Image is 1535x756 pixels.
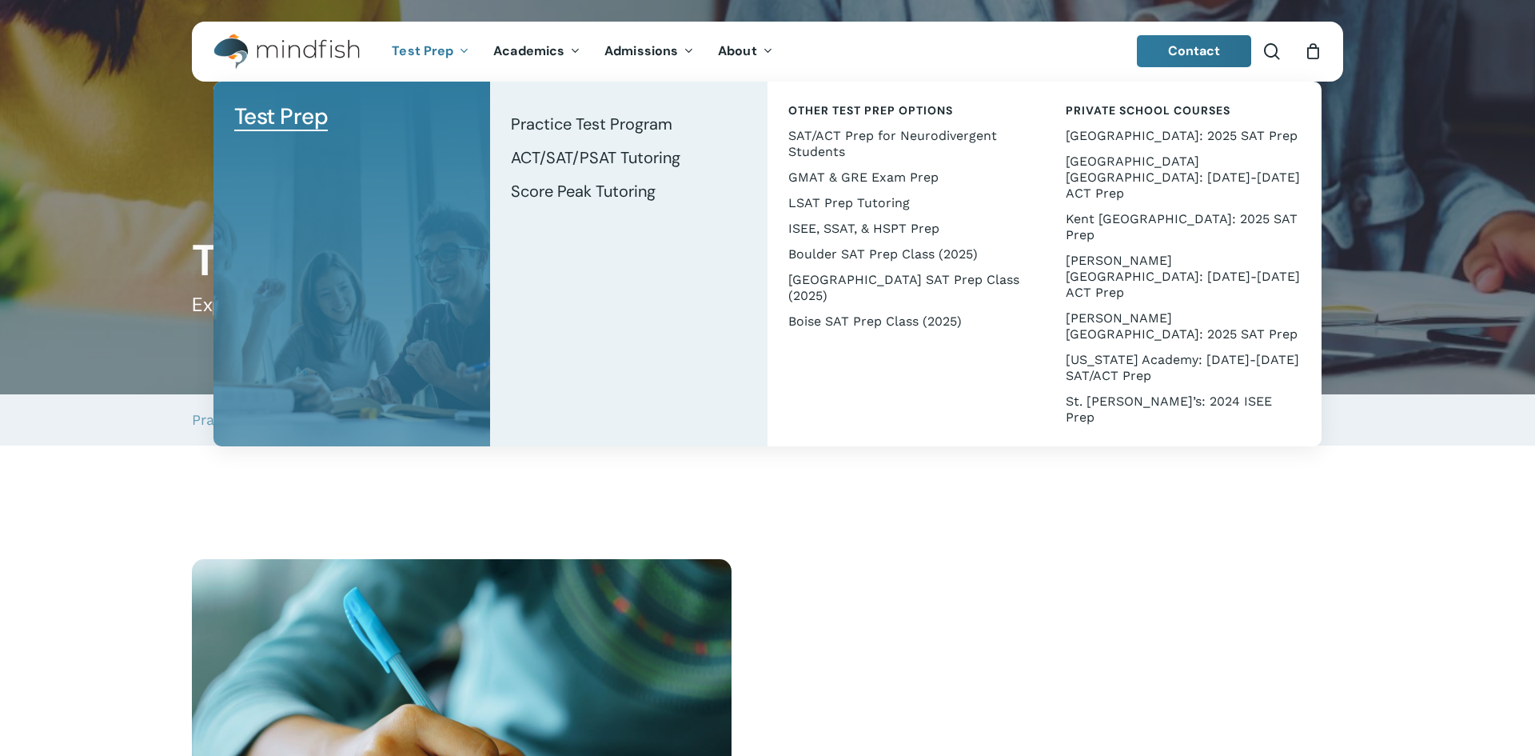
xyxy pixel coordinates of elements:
span: [PERSON_NAME][GEOGRAPHIC_DATA]: [DATE]-[DATE] ACT Prep [1066,253,1300,300]
span: SAT/ACT Prep for Neurodivergent Students [788,128,997,159]
a: Academics [481,45,592,58]
span: About [718,42,757,59]
nav: Main Menu [380,22,784,82]
span: [GEOGRAPHIC_DATA]: 2025 SAT Prep [1066,128,1298,143]
span: Test Prep [392,42,453,59]
a: About [706,45,785,58]
a: Cart [1304,42,1322,60]
span: Boise SAT Prep Class (2025) [788,314,962,329]
span: [PERSON_NAME][GEOGRAPHIC_DATA]: 2025 SAT Prep [1066,310,1298,342]
a: GMAT & GRE Exam Prep [783,165,1029,190]
span: [US_STATE] Academy: [DATE]-[DATE] SAT/ACT Prep [1066,352,1299,383]
a: Score Peak Tutoring [506,174,752,208]
a: Practice Test Program [506,107,752,141]
a: [GEOGRAPHIC_DATA] SAT Prep Class (2025) [783,267,1029,309]
a: Boulder SAT Prep Class (2025) [783,242,1029,267]
a: Test Prep [380,45,481,58]
span: Kent [GEOGRAPHIC_DATA]: 2025 SAT Prep [1066,211,1298,242]
h1: Test Prep Tutoring [192,235,1342,286]
span: GMAT & GRE Exam Prep [788,170,939,185]
a: LSAT Prep Tutoring [783,190,1029,216]
span: Academics [493,42,564,59]
a: Other Test Prep Options [783,98,1029,123]
span: Other Test Prep Options [788,103,953,118]
span: Practice Test Program [511,114,672,134]
a: St. [PERSON_NAME]’s: 2024 ISEE Prep [1061,389,1306,430]
span: LSAT Prep Tutoring [788,195,910,210]
header: Main Menu [192,22,1343,82]
iframe: Chatbot [1429,650,1513,734]
span: Contact [1168,42,1221,59]
span: [GEOGRAPHIC_DATA] SAT Prep Class (2025) [788,272,1019,303]
span: Boulder SAT Prep Class (2025) [788,246,978,262]
span: [GEOGRAPHIC_DATA] [GEOGRAPHIC_DATA]: [DATE]-[DATE] ACT Prep [1066,154,1300,201]
a: Contact [1137,35,1252,67]
a: Private School Courses [1061,98,1306,123]
a: [US_STATE] Academy: [DATE]-[DATE] SAT/ACT Prep [1061,347,1306,389]
span: Private School Courses [1066,103,1230,118]
a: Practice Test Program [192,394,345,446]
a: Test Prep [229,98,475,136]
a: Admissions [592,45,706,58]
a: [GEOGRAPHIC_DATA]: 2025 SAT Prep [1061,123,1306,149]
a: [PERSON_NAME][GEOGRAPHIC_DATA]: 2025 SAT Prep [1061,306,1306,347]
a: ACT/SAT/PSAT Tutoring [506,141,752,174]
span: ACT/SAT/PSAT Tutoring [511,147,680,168]
a: SAT/ACT Prep for Neurodivergent Students [783,123,1029,165]
a: ISEE, SSAT, & HSPT Prep [783,216,1029,242]
h5: Expert Guidance to Achieve Your Goals on the SAT, ACT and PSAT [192,292,1342,318]
span: Admissions [604,42,678,59]
span: Test Prep [234,102,329,131]
a: Kent [GEOGRAPHIC_DATA]: 2025 SAT Prep [1061,206,1306,248]
span: St. [PERSON_NAME]’s: 2024 ISEE Prep [1066,394,1272,425]
a: Boise SAT Prep Class (2025) [783,309,1029,334]
a: [GEOGRAPHIC_DATA] [GEOGRAPHIC_DATA]: [DATE]-[DATE] ACT Prep [1061,149,1306,206]
span: Score Peak Tutoring [511,181,656,202]
span: ISEE, SSAT, & HSPT Prep [788,221,939,236]
a: [PERSON_NAME][GEOGRAPHIC_DATA]: [DATE]-[DATE] ACT Prep [1061,248,1306,306]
